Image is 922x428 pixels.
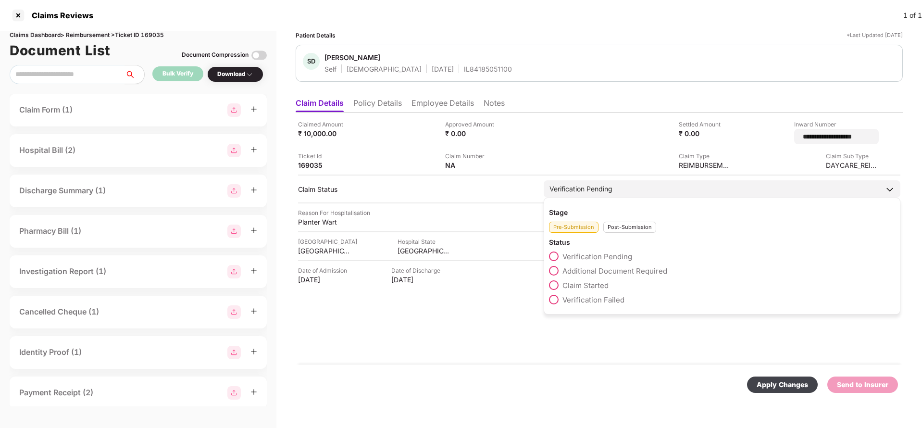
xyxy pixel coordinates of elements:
div: Claim Sub Type [826,151,879,161]
div: Self [324,64,336,74]
div: [GEOGRAPHIC_DATA] [398,246,450,255]
h1: Document List [10,40,111,61]
div: 1 of 1 [903,10,922,21]
li: Policy Details [353,98,402,112]
div: Ticket Id [298,151,351,161]
div: REIMBURSEMENT [679,161,732,170]
div: ₹ 0.00 [679,129,732,138]
img: svg+xml;base64,PHN2ZyBpZD0iR3JvdXBfMjg4MTMiIGRhdGEtbmFtZT0iR3JvdXAgMjg4MTMiIHhtbG5zPSJodHRwOi8vd3... [227,184,241,198]
span: search [125,71,144,78]
button: search [125,65,145,84]
div: Send to Insurer [837,379,888,390]
div: [DATE] [391,275,444,284]
img: svg+xml;base64,PHN2ZyBpZD0iR3JvdXBfMjg4MTMiIGRhdGEtbmFtZT0iR3JvdXAgMjg4MTMiIHhtbG5zPSJodHRwOi8vd3... [227,346,241,359]
span: plus [250,187,257,193]
div: [GEOGRAPHIC_DATA] [298,237,357,246]
div: NA [445,161,498,170]
div: Reason For Hospitalisation [298,208,370,217]
div: Bulk Verify [162,69,193,78]
div: ₹ 10,000.00 [298,129,351,138]
div: Download [217,70,253,79]
img: svg+xml;base64,PHN2ZyBpZD0iRHJvcGRvd24tMzJ4MzIiIHhtbG5zPSJodHRwOi8vd3d3LnczLm9yZy8yMDAwL3N2ZyIgd2... [246,71,253,78]
li: Notes [484,98,505,112]
div: Status [549,238,895,247]
div: Claim Status [298,185,534,194]
div: SD [303,53,320,70]
span: Claim Started [562,281,609,290]
div: ₹ 0.00 [445,129,498,138]
li: Claim Details [296,98,344,112]
div: Claim Type [679,151,732,161]
div: Planter Wart [298,217,351,227]
img: svg+xml;base64,PHN2ZyBpZD0iVG9nZ2xlLTMyeDMyIiB4bWxucz0iaHR0cDovL3d3dy53My5vcmcvMjAwMC9zdmciIHdpZH... [251,48,267,63]
div: Claim Form (1) [19,104,73,116]
img: svg+xml;base64,PHN2ZyBpZD0iR3JvdXBfMjg4MTMiIGRhdGEtbmFtZT0iR3JvdXAgMjg4MTMiIHhtbG5zPSJodHRwOi8vd3... [227,144,241,157]
div: Claims Dashboard > Reimbursement > Ticket ID 169035 [10,31,267,40]
img: svg+xml;base64,PHN2ZyBpZD0iR3JvdXBfMjg4MTMiIGRhdGEtbmFtZT0iR3JvdXAgMjg4MTMiIHhtbG5zPSJodHRwOi8vd3... [227,103,241,117]
span: Additional Document Required [562,266,667,276]
span: plus [250,227,257,234]
div: Post-Submission [603,222,656,233]
div: Inward Number [794,120,879,129]
img: downArrowIcon [885,185,895,194]
img: svg+xml;base64,PHN2ZyBpZD0iR3JvdXBfMjg4MTMiIGRhdGEtbmFtZT0iR3JvdXAgMjg4MTMiIHhtbG5zPSJodHRwOi8vd3... [227,225,241,238]
div: Hospital Bill (2) [19,144,75,156]
img: svg+xml;base64,PHN2ZyBpZD0iR3JvdXBfMjg4MTMiIGRhdGEtbmFtZT0iR3JvdXAgMjg4MTMiIHhtbG5zPSJodHRwOi8vd3... [227,305,241,319]
div: Discharge Summary (1) [19,185,106,197]
div: Approved Amount [445,120,498,129]
div: *Last Updated [DATE] [847,31,903,40]
div: DAYCARE_REIMBURSEMENT [826,161,879,170]
div: Apply Changes [757,379,808,390]
div: Claimed Amount [298,120,351,129]
div: Pre-Submission [549,222,598,233]
div: Investigation Report (1) [19,265,106,277]
span: Verification Pending [562,252,632,261]
div: Verification Pending [549,184,612,194]
div: Settled Amount [679,120,732,129]
div: Date of Discharge [391,266,444,275]
span: plus [250,106,257,113]
div: Claims Reviews [26,11,93,20]
div: Payment Receipt (2) [19,387,93,399]
div: Hospital State [398,237,450,246]
span: plus [250,308,257,315]
div: Cancelled Cheque (1) [19,306,99,318]
div: Date of Admission [298,266,351,275]
div: [DEMOGRAPHIC_DATA] [347,64,422,74]
div: [DATE] [298,275,351,284]
span: plus [250,146,257,153]
li: Employee Details [411,98,474,112]
div: [PERSON_NAME] [324,53,380,62]
div: [GEOGRAPHIC_DATA] [298,246,351,255]
span: plus [250,348,257,355]
div: 169035 [298,161,351,170]
span: plus [250,267,257,274]
div: IL84185051100 [464,64,512,74]
div: Document Compression [182,50,249,60]
div: Pharmacy Bill (1) [19,225,81,237]
div: Identity Proof (1) [19,346,82,358]
img: svg+xml;base64,PHN2ZyBpZD0iR3JvdXBfMjg4MTMiIGRhdGEtbmFtZT0iR3JvdXAgMjg4MTMiIHhtbG5zPSJodHRwOi8vd3... [227,265,241,278]
span: plus [250,389,257,395]
div: Stage [549,208,895,217]
div: [DATE] [432,64,454,74]
div: Claim Number [445,151,498,161]
div: Patient Details [296,31,336,40]
span: Verification Failed [562,295,624,304]
img: svg+xml;base64,PHN2ZyBpZD0iR3JvdXBfMjg4MTMiIGRhdGEtbmFtZT0iR3JvdXAgMjg4MTMiIHhtbG5zPSJodHRwOi8vd3... [227,386,241,400]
